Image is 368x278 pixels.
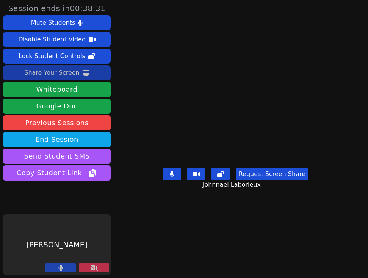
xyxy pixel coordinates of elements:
[3,165,111,181] button: Copy Student Link
[17,168,97,178] span: Copy Student Link
[19,50,85,62] div: Lock Student Controls
[3,132,111,147] button: End Session
[3,82,111,97] button: Whiteboard
[3,65,111,80] button: Share Your Screen
[24,67,80,79] div: Share Your Screen
[70,4,106,13] time: 00:38:31
[8,3,106,14] span: Session ends in
[3,15,111,30] button: Mute Students
[203,180,263,189] span: Johnnael Laborieux
[3,99,111,114] a: Google Doc
[18,33,85,46] div: Disable Student Video
[3,149,111,164] button: Send Student SMS
[236,168,308,180] button: Request Screen Share
[3,49,111,64] button: Lock Student Controls
[3,214,111,275] div: [PERSON_NAME]
[3,32,111,47] button: Disable Student Video
[31,17,75,29] div: Mute Students
[3,115,111,130] a: Previous Sessions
